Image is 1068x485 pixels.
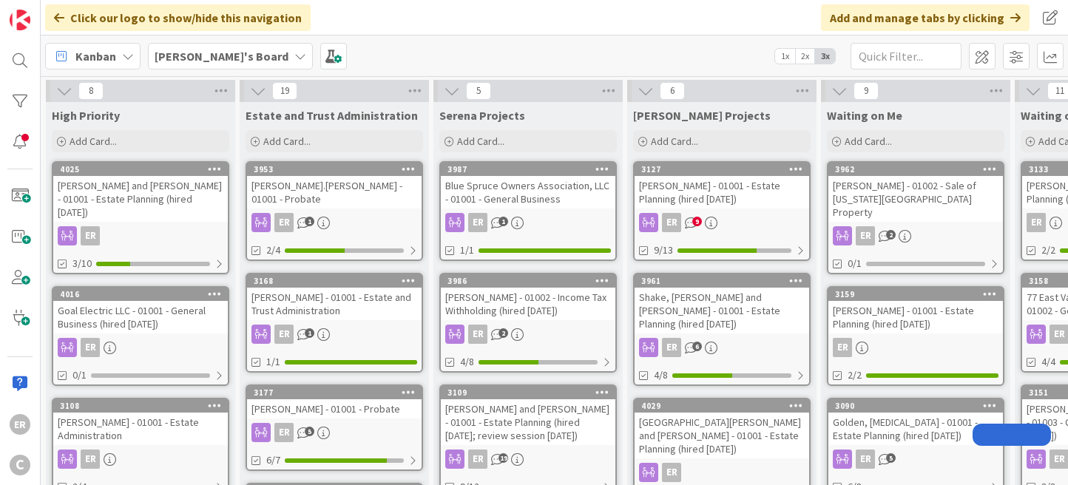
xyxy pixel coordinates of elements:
span: 19 [498,453,508,463]
div: 3987Blue Spruce Owners Association, LLC - 01001 - General Business [441,163,615,208]
a: 3961Shake, [PERSON_NAME] and [PERSON_NAME] - 01001 - Estate Planning (hired [DATE])ER4/8 [633,273,811,386]
div: 3090 [835,401,1003,411]
div: Shake, [PERSON_NAME] and [PERSON_NAME] - 01001 - Estate Planning (hired [DATE]) [635,288,809,333]
input: Quick Filter... [851,43,961,69]
div: ER [662,338,681,357]
div: 4025 [60,164,228,174]
div: ER [53,450,228,469]
div: 3961 [635,274,809,288]
div: [PERSON_NAME] - 01001 - Estate Planning (hired [DATE]) [828,301,1003,333]
div: ER [247,213,422,232]
span: 9 [692,217,702,226]
div: 4016Goal Electric LLC - 01001 - General Business (hired [DATE]) [53,288,228,333]
div: Goal Electric LLC - 01001 - General Business (hired [DATE]) [53,301,228,333]
span: 1x [775,49,795,64]
span: 4/4 [1041,354,1055,370]
span: 1/1 [460,243,474,258]
div: ER [274,423,294,442]
div: [PERSON_NAME] and [PERSON_NAME] - 01001 - Estate Planning (hired [DATE]) [53,176,228,222]
div: ER [81,450,100,469]
span: 5 [466,82,491,100]
div: 3953[PERSON_NAME].[PERSON_NAME] - 01001 - Probate [247,163,422,208]
div: ER [81,338,100,357]
span: Add Card... [457,135,504,148]
a: 4016Goal Electric LLC - 01001 - General Business (hired [DATE])ER0/1 [52,286,229,386]
div: 3108 [60,401,228,411]
div: 3159[PERSON_NAME] - 01001 - Estate Planning (hired [DATE]) [828,288,1003,333]
div: Blue Spruce Owners Association, LLC - 01001 - General Business [441,176,615,208]
a: 3953[PERSON_NAME].[PERSON_NAME] - 01001 - ProbateER2/4 [246,161,423,261]
span: 1 [498,217,508,226]
span: Add Card... [70,135,117,148]
span: 2x [795,49,815,64]
div: ER [662,213,681,232]
a: 3127[PERSON_NAME] - 01001 - Estate Planning (hired [DATE])ER9/13 [633,161,811,261]
div: 4029 [635,399,809,413]
span: 2 [498,328,508,338]
span: 2/2 [1041,243,1055,258]
div: [PERSON_NAME] - 01002 - Sale of [US_STATE][GEOGRAPHIC_DATA] Property [828,176,1003,222]
div: 3168 [247,274,422,288]
div: [PERSON_NAME] - 01001 - Estate Planning (hired [DATE]) [635,176,809,208]
span: 6/7 [266,452,280,468]
div: 3987 [441,163,615,176]
div: [PERSON_NAME].[PERSON_NAME] - 01001 - Probate [247,176,422,208]
div: 4029[GEOGRAPHIC_DATA][PERSON_NAME] and [PERSON_NAME] - 01001 - Estate Planning (hired [DATE]) [635,399,809,458]
div: ER [441,213,615,232]
div: C [10,455,30,475]
span: 9 [854,82,879,100]
div: 3986 [441,274,615,288]
div: ER [468,450,487,469]
div: 3953 [254,164,422,174]
div: [PERSON_NAME] and [PERSON_NAME] - 01001 - Estate Planning (hired [DATE]; review session [DATE]) [441,399,615,445]
div: ER [828,338,1003,357]
div: 3962 [835,164,1003,174]
span: 1 [305,217,314,226]
div: ER [441,450,615,469]
div: [PERSON_NAME] - 01001 - Probate [247,399,422,418]
div: 3127[PERSON_NAME] - 01001 - Estate Planning (hired [DATE]) [635,163,809,208]
a: 3159[PERSON_NAME] - 01001 - Estate Planning (hired [DATE])ER2/2 [827,286,1004,386]
div: 3127 [641,164,809,174]
div: 3090 [828,399,1003,413]
div: 3177[PERSON_NAME] - 01001 - Probate [247,386,422,418]
a: 3962[PERSON_NAME] - 01002 - Sale of [US_STATE][GEOGRAPHIC_DATA] PropertyER0/1 [827,161,1004,274]
span: 6 [660,82,685,100]
span: Ryan Projects [633,108,771,123]
div: ER [53,226,228,245]
b: [PERSON_NAME]'s Board [155,49,288,64]
div: 3159 [828,288,1003,301]
span: 3x [815,49,835,64]
span: 19 [272,82,297,100]
div: ER [662,463,681,482]
div: 4025[PERSON_NAME] and [PERSON_NAME] - 01001 - Estate Planning (hired [DATE]) [53,163,228,222]
span: 4/8 [654,367,668,383]
span: Add Card... [845,135,892,148]
span: 9/13 [654,243,673,258]
div: 3961Shake, [PERSON_NAME] and [PERSON_NAME] - 01001 - Estate Planning (hired [DATE]) [635,274,809,333]
div: ER [81,226,100,245]
div: [PERSON_NAME] - 01001 - Estate and Trust Administration [247,288,422,320]
div: 3953 [247,163,422,176]
span: 2/2 [848,367,862,383]
div: Add and manage tabs by clicking [821,4,1030,31]
a: 4025[PERSON_NAME] and [PERSON_NAME] - 01001 - Estate Planning (hired [DATE])ER3/10 [52,161,229,274]
div: ER [441,325,615,344]
span: Add Card... [263,135,311,148]
span: 8 [78,82,104,100]
div: Click our logo to show/hide this navigation [45,4,311,31]
div: ER [247,325,422,344]
div: 3108 [53,399,228,413]
div: ER [856,226,875,245]
div: ER [247,423,422,442]
span: Serena Projects [439,108,525,123]
span: High Priority [52,108,120,123]
div: Golden, [MEDICAL_DATA] - 01001 - Estate Planning (hired [DATE]) [828,413,1003,445]
div: ER [635,463,809,482]
div: 3961 [641,276,809,286]
div: 3177 [254,387,422,398]
div: ER [833,338,852,357]
div: 3177 [247,386,422,399]
div: 3962[PERSON_NAME] - 01002 - Sale of [US_STATE][GEOGRAPHIC_DATA] Property [828,163,1003,222]
div: [PERSON_NAME] - 01001 - Estate Administration [53,413,228,445]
